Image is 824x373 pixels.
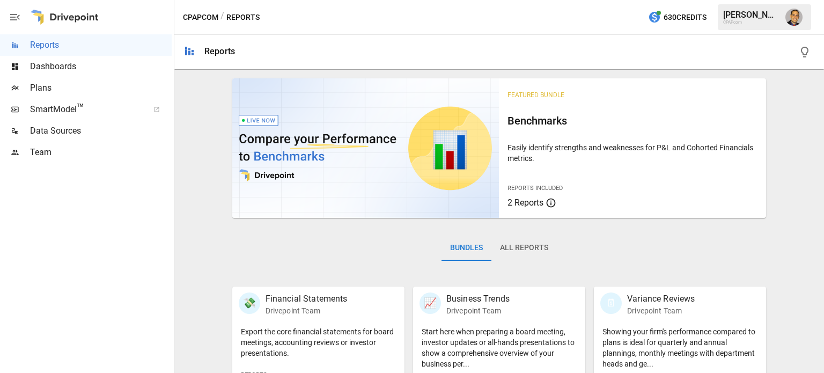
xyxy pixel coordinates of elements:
[785,9,803,26] img: Tom Gatto
[507,198,543,208] span: 2 Reports
[220,11,224,24] div: /
[241,326,396,359] p: Export the core financial statements for board meetings, accounting reviews or investor presentat...
[600,292,622,314] div: 🗓
[507,91,564,99] span: Featured Bundle
[507,112,757,129] h6: Benchmarks
[30,82,172,94] span: Plans
[183,11,218,24] button: CPAPcom
[30,146,172,159] span: Team
[644,8,711,27] button: 630Credits
[602,326,757,369] p: Showing your firm's performance compared to plans is ideal for quarterly and annual plannings, mo...
[446,292,510,305] p: Business Trends
[420,292,441,314] div: 📈
[30,103,142,116] span: SmartModel
[627,292,695,305] p: Variance Reviews
[204,46,235,56] div: Reports
[239,292,260,314] div: 💸
[664,11,707,24] span: 630 Credits
[723,10,779,20] div: [PERSON_NAME]
[266,292,348,305] p: Financial Statements
[491,235,557,261] button: All Reports
[442,235,491,261] button: Bundles
[779,2,809,32] button: Tom Gatto
[30,39,172,52] span: Reports
[422,326,577,369] p: Start here when preparing a board meeting, investor updates or all-hands presentations to show a ...
[446,305,510,316] p: Drivepoint Team
[266,305,348,316] p: Drivepoint Team
[232,78,499,218] img: video thumbnail
[30,125,172,137] span: Data Sources
[627,305,695,316] p: Drivepoint Team
[77,101,84,115] span: ™
[507,142,757,164] p: Easily identify strengths and weaknesses for P&L and Cohorted Financials metrics.
[507,185,563,192] span: Reports Included
[30,60,172,73] span: Dashboards
[723,20,779,25] div: CPAPcom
